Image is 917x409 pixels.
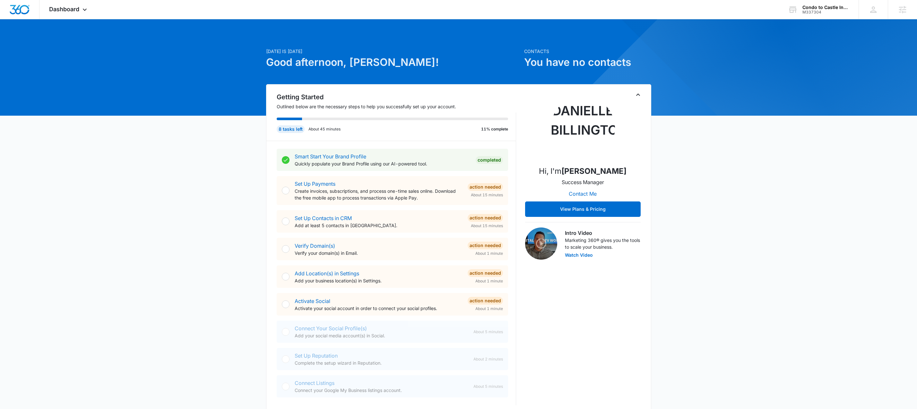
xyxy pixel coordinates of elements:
[551,96,615,160] img: Danielle Billington
[295,215,352,221] a: Set Up Contacts in CRM
[561,166,627,176] strong: [PERSON_NAME]
[476,156,503,164] div: Completed
[295,277,463,284] p: Add your business location(s) in Settings.
[277,103,516,110] p: Outlined below are the necessary steps to help you successfully set up your account.
[468,297,503,305] div: Action Needed
[295,243,335,249] a: Verify Domain(s)
[49,6,79,13] span: Dashboard
[295,250,463,256] p: Verify your domain(s) in Email.
[565,229,641,237] h3: Intro Video
[539,165,627,177] p: Hi, I'm
[266,55,520,70] h1: Good afternoon, [PERSON_NAME]!
[468,183,503,191] div: Action Needed
[468,269,503,277] div: Action Needed
[295,305,463,312] p: Activate your social account in order to connect your social profiles.
[266,48,520,55] p: [DATE] is [DATE]
[295,160,471,167] p: Quickly populate your Brand Profile using our AI-powered tool.
[524,55,651,70] h1: You have no contacts
[525,227,557,260] img: Intro Video
[295,298,330,304] a: Activate Social
[475,251,503,256] span: About 1 minute
[295,332,468,339] p: Add your social media account(s) in Social.
[475,278,503,284] span: About 1 minute
[481,126,508,132] p: 11% complete
[475,306,503,312] span: About 1 minute
[295,188,463,201] p: Create invoices, subscriptions, and process one-time sales online. Download the free mobile app t...
[277,125,305,133] div: 8 tasks left
[473,384,503,389] span: About 5 minutes
[471,192,503,198] span: About 15 minutes
[471,223,503,229] span: About 15 minutes
[468,214,503,222] div: Action Needed
[295,222,463,229] p: Add at least 5 contacts in [GEOGRAPHIC_DATA].
[562,178,604,186] p: Success Manager
[525,201,641,217] button: View Plans & Pricing
[565,237,641,250] p: Marketing 360® gives you the tools to scale your business.
[308,126,341,132] p: About 45 minutes
[295,153,366,160] a: Smart Start Your Brand Profile
[802,10,849,14] div: account id
[295,360,468,366] p: Complete the setup wizard in Reputation.
[562,186,603,201] button: Contact Me
[295,181,335,187] a: Set Up Payments
[634,91,642,99] button: Toggle Collapse
[295,387,468,394] p: Connect your Google My Business listings account.
[468,242,503,249] div: Action Needed
[473,356,503,362] span: About 2 minutes
[295,270,359,277] a: Add Location(s) in Settings
[565,253,593,257] button: Watch Video
[524,48,651,55] p: Contacts
[802,5,849,10] div: account name
[277,92,516,102] h2: Getting Started
[473,329,503,335] span: About 5 minutes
